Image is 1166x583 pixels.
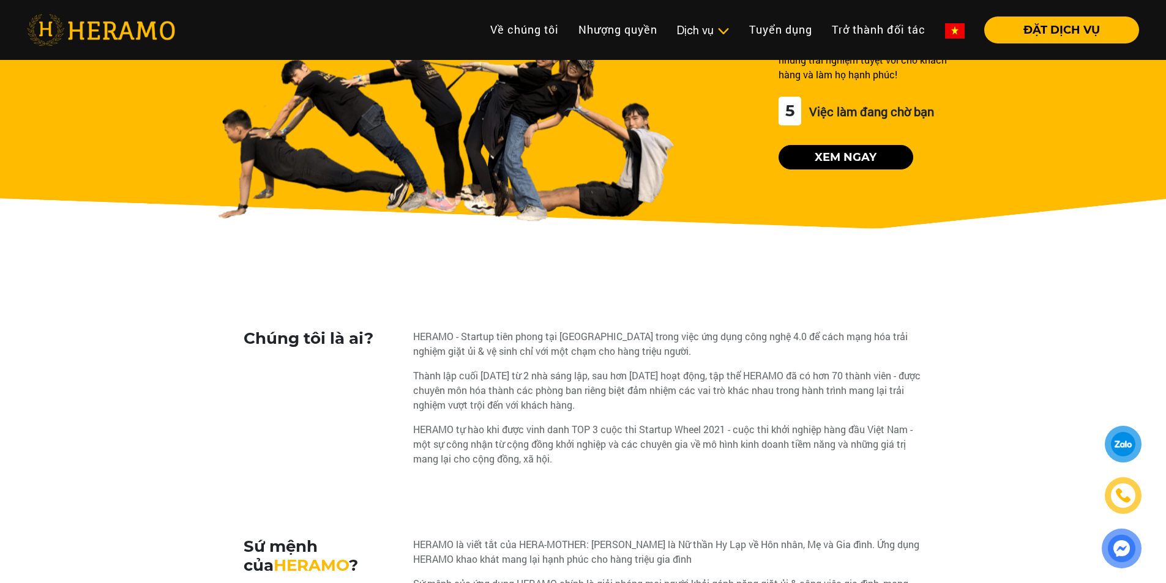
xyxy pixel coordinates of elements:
[739,17,822,43] a: Tuyển dụng
[413,368,923,412] div: Thành lập cuối [DATE] từ 2 nhà sáng lập, sau hơn [DATE] hoạt động, tập thể HERAMO đã có hơn 70 th...
[413,422,923,466] div: HERAMO tự hào khi được vinh danh TOP 3 cuộc thi Startup Wheel 2021 - cuộc thi khởi nghiệp hàng đầ...
[945,23,965,39] img: vn-flag.png
[1116,488,1130,503] img: phone-icon
[806,103,934,119] span: Việc làm đang chờ bạn
[274,555,349,575] span: HERAMO
[779,97,801,125] div: 5
[244,329,405,348] h3: Chúng tôi là ai?
[779,145,913,169] button: Xem ngay
[984,17,1139,43] button: ĐẶT DỊCH VỤ
[569,17,667,43] a: Nhượng quyền
[244,537,405,575] h3: Sứ mệnh của ?
[974,24,1139,35] a: ĐẶT DỊCH VỤ
[717,25,730,37] img: subToggleIcon
[413,329,923,358] div: HERAMO - Startup tiên phong tại [GEOGRAPHIC_DATA] trong việc ứng dụng công nghệ 4.0 để cách mạng ...
[413,537,923,566] div: HERAMO là viết tắt của HERA-MOTHER: [PERSON_NAME] là Nữ thần Hy Lạp về Hôn nhân, Mẹ và Gia đình. ...
[822,17,935,43] a: Trở thành đối tác
[27,14,175,46] img: heramo-logo.png
[779,38,948,82] div: Hãy cùng [PERSON_NAME] tạo ra những trải nghiệm tuyệt vời cho khách hàng và làm họ hạnh phúc!
[480,17,569,43] a: Về chúng tôi
[677,22,730,39] div: Dịch vụ
[218,38,674,221] img: banner
[1105,477,1141,513] a: phone-icon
